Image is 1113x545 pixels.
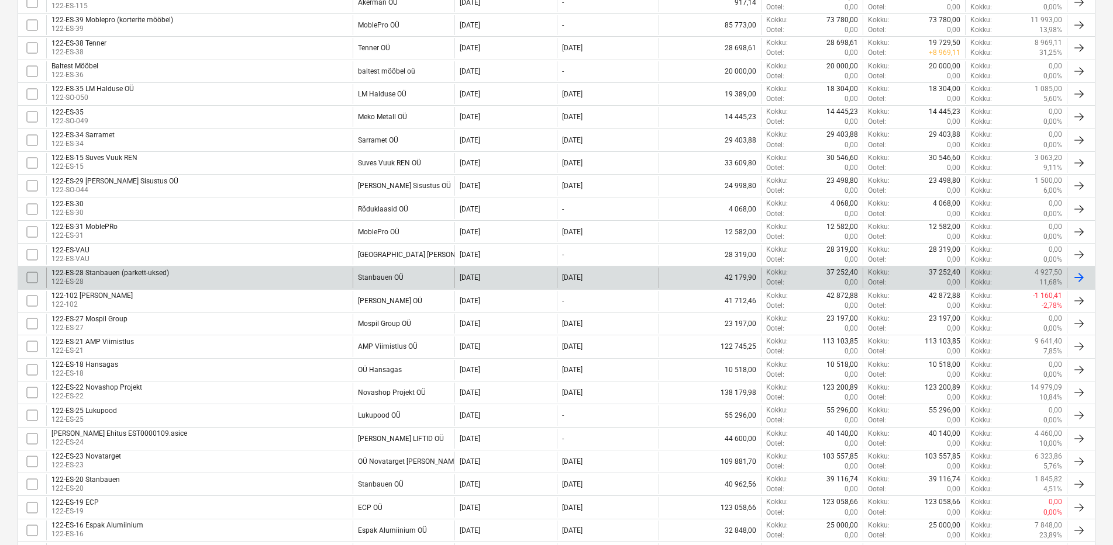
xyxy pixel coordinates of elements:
[929,15,960,25] p: 73 780,00
[868,222,890,232] p: Kokku :
[947,25,960,35] p: 0,00
[970,360,992,370] p: Kokku :
[562,228,583,236] div: [DATE]
[51,277,169,287] p: 122-ES-28
[970,346,992,356] p: Kokku :
[766,25,784,35] p: Ootel :
[766,222,788,232] p: Kokku :
[659,452,761,471] div: 109 881,70
[826,130,858,140] p: 29 403,88
[947,94,960,104] p: 0,00
[970,324,992,334] p: Kokku :
[659,429,761,449] div: 44 600,00
[766,107,788,117] p: Kokku :
[1043,255,1062,265] p: 0,00%
[562,366,583,374] div: [DATE]
[947,71,960,81] p: 0,00
[1035,153,1062,163] p: 3 063,20
[845,163,858,173] p: 0,00
[460,205,480,213] div: [DATE]
[766,314,788,324] p: Kokku :
[970,314,992,324] p: Kokku :
[51,70,98,80] p: 122-ES-36
[562,90,583,98] div: [DATE]
[970,107,992,117] p: Kokku :
[1049,360,1062,370] p: 0,00
[51,185,178,195] p: 122-SO-044
[562,273,583,282] div: [DATE]
[766,61,788,71] p: Kokku :
[659,314,761,334] div: 23 197,00
[51,208,84,218] p: 122-ES-30
[562,320,583,328] div: [DATE]
[947,324,960,334] p: 0,00
[358,136,398,144] div: Sarramet OÜ
[659,176,761,196] div: 24 998,80
[659,61,761,81] div: 20 000,00
[766,268,788,277] p: Kokku :
[1039,48,1062,58] p: 31,25%
[831,199,858,209] p: 4 068,00
[1043,117,1062,127] p: 0,00%
[358,44,390,52] div: Tenner OÜ
[970,209,992,219] p: Kokku :
[947,346,960,356] p: 0,00
[868,291,890,301] p: Kokku :
[826,107,858,117] p: 14 445,23
[868,346,886,356] p: Ootel :
[659,405,761,425] div: 55 296,00
[358,113,407,121] div: Meko Metall OÜ
[868,209,886,219] p: Ootel :
[766,48,784,58] p: Ootel :
[1043,94,1062,104] p: 5,60%
[868,268,890,277] p: Kokku :
[51,346,134,356] p: 122-ES-21
[766,232,784,242] p: Ootel :
[51,1,104,11] p: 122-ES-115
[51,177,178,185] div: 122-ES-29 [PERSON_NAME] Sisustus OÜ
[766,71,784,81] p: Ootel :
[460,67,480,75] div: [DATE]
[659,291,761,311] div: 41 712,46
[1043,232,1062,242] p: 0,00%
[929,61,960,71] p: 20 000,00
[868,2,886,12] p: Ootel :
[460,182,480,190] div: [DATE]
[947,209,960,219] p: 0,00
[766,94,784,104] p: Ootel :
[1031,15,1062,25] p: 11 993,00
[970,84,992,94] p: Kokku :
[868,277,886,287] p: Ootel :
[970,199,992,209] p: Kokku :
[970,130,992,140] p: Kokku :
[766,277,784,287] p: Ootel :
[1043,209,1062,219] p: 0,00%
[1049,314,1062,324] p: 0,00
[929,268,960,277] p: 37 252,40
[826,15,858,25] p: 73 780,00
[358,273,404,282] div: Stanbauen OÜ
[1035,84,1062,94] p: 1 085,00
[766,360,788,370] p: Kokku :
[826,61,858,71] p: 20 000,00
[1043,324,1062,334] p: 0,00%
[868,301,886,311] p: Ootel :
[766,163,784,173] p: Ootel :
[460,228,480,236] div: [DATE]
[947,186,960,196] p: 0,00
[51,16,173,24] div: 122-ES-39 Moblepro (korterite mööbel)
[970,301,992,311] p: Kokku :
[766,153,788,163] p: Kokku :
[659,84,761,104] div: 19 389,00
[51,315,128,323] div: 122-ES-27 Mospil Group
[970,291,992,301] p: Kokku :
[358,21,399,29] div: MoblePro OÜ
[51,338,134,346] div: 122-ES-21 AMP Viimistlus
[460,297,480,305] div: [DATE]
[1043,186,1062,196] p: 6,00%
[460,273,480,282] div: [DATE]
[1033,291,1062,301] p: -1 160,41
[933,199,960,209] p: 4 068,00
[358,320,411,328] div: Mospil Group OÜ
[826,38,858,48] p: 28 698,61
